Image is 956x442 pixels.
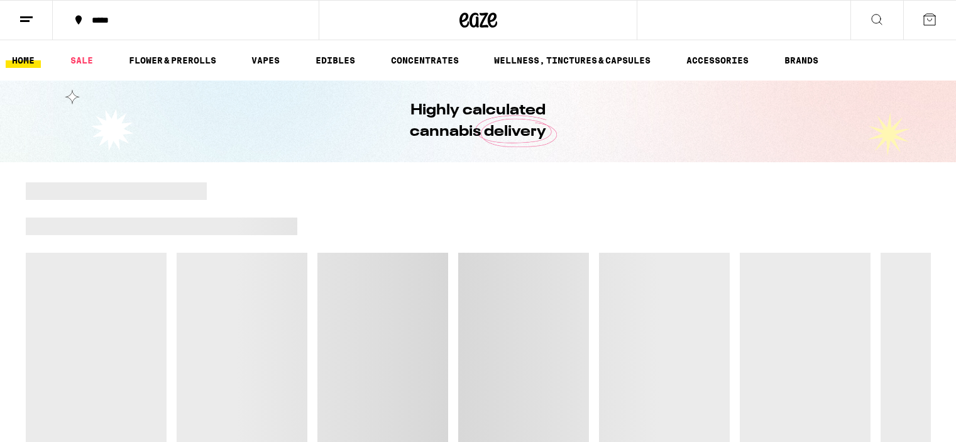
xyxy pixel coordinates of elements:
[680,53,755,68] a: ACCESSORIES
[6,53,41,68] a: HOME
[375,100,582,143] h1: Highly calculated cannabis delivery
[488,53,657,68] a: WELLNESS, TINCTURES & CAPSULES
[385,53,465,68] a: CONCENTRATES
[245,53,286,68] a: VAPES
[778,53,825,68] a: BRANDS
[64,53,99,68] a: SALE
[309,53,361,68] a: EDIBLES
[123,53,223,68] a: FLOWER & PREROLLS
